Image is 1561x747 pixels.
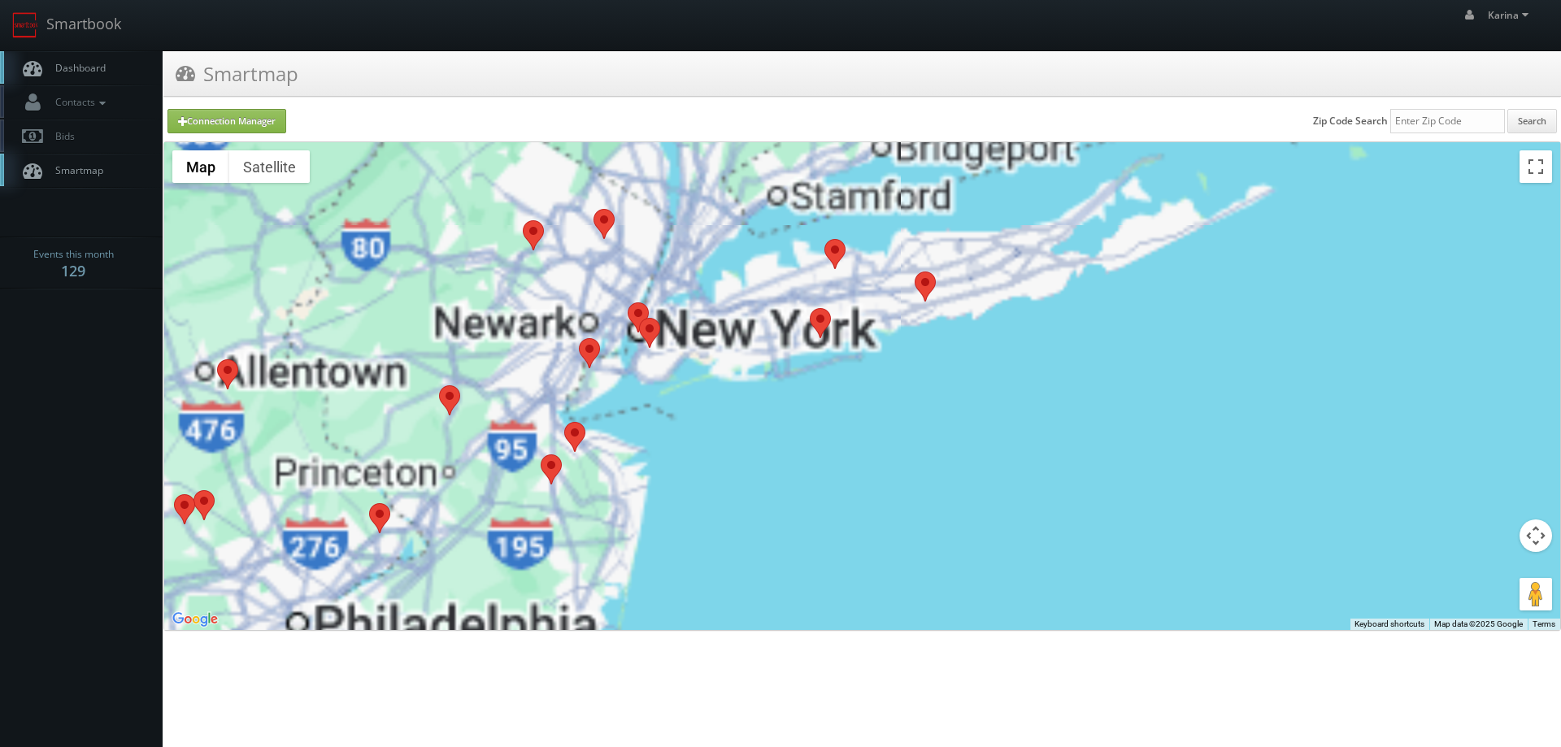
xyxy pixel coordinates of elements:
[168,609,222,630] img: Google
[47,163,103,177] span: Smartmap
[47,95,110,109] span: Contacts
[1520,150,1552,183] button: Toggle fullscreen view
[1354,619,1424,630] button: Keyboard shortcuts
[172,150,229,183] button: Show street map
[12,12,38,38] img: smartbook-logo.png
[1313,114,1388,128] label: Zip Code Search
[1488,8,1533,22] span: Karina
[176,59,298,88] h3: Smartmap
[47,61,106,75] span: Dashboard
[168,609,222,630] a: Open this area in Google Maps (opens a new window)
[1507,109,1557,133] button: Search
[33,246,114,263] span: Events this month
[1434,619,1523,628] span: Map data ©2025 Google
[47,129,75,143] span: Bids
[1533,619,1555,628] a: Terms (opens in new tab)
[167,109,286,133] a: Connection Manager
[1390,109,1505,133] input: Enter Zip Code
[61,261,85,280] strong: 129
[1520,519,1552,552] button: Map camera controls
[1520,578,1552,610] button: Drag Pegman onto the map to open Street View
[229,150,310,183] button: Show satellite imagery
